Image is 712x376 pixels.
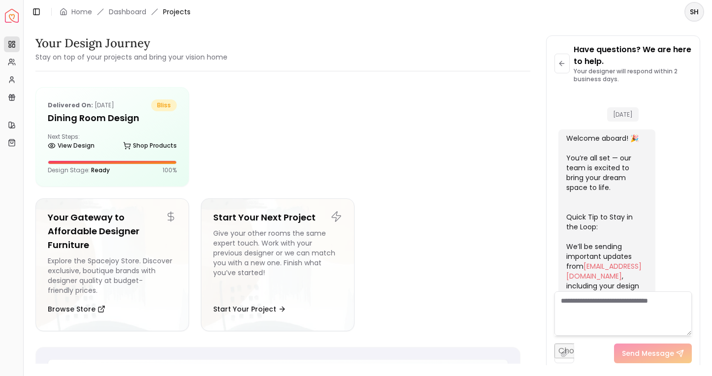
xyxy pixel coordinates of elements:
div: Give your other rooms the same expert touch. Work with your previous designer or we can match you... [213,228,342,295]
div: Next Steps: [48,133,177,153]
span: SH [685,3,703,21]
a: View Design [48,139,95,153]
a: Home [71,7,92,17]
a: Spacejoy [5,9,19,23]
h5: Dining Room design [48,111,177,125]
h5: Start Your Next Project [213,211,342,224]
button: Start Your Project [213,299,286,319]
h3: Your Design Journey [35,35,227,51]
a: Start Your Next ProjectGive your other rooms the same expert touch. Work with your previous desig... [201,198,355,331]
p: Design Stage: [48,166,110,174]
a: Your Gateway to Affordable Designer FurnitureExplore the Spacejoy Store. Discover exclusive, bout... [35,198,189,331]
p: 100 % [162,166,177,174]
button: Browse Store [48,299,105,319]
button: SH [684,2,704,22]
a: Shop Products [123,139,177,153]
div: Explore the Spacejoy Store. Discover exclusive, boutique brands with designer quality at budget-f... [48,256,177,295]
b: Delivered on: [48,101,93,109]
p: Your designer will respond within 2 business days. [574,67,692,83]
p: [DATE] [48,99,114,111]
a: Dashboard [109,7,146,17]
span: bliss [151,99,177,111]
span: Ready [91,166,110,174]
span: Projects [163,7,191,17]
img: Spacejoy Logo [5,9,19,23]
a: [EMAIL_ADDRESS][DOMAIN_NAME] [566,261,642,281]
h5: Your Gateway to Affordable Designer Furniture [48,211,177,252]
span: [DATE] [607,107,639,122]
small: Stay on top of your projects and bring your vision home [35,52,227,62]
nav: breadcrumb [60,7,191,17]
p: Have questions? We are here to help. [574,44,692,67]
